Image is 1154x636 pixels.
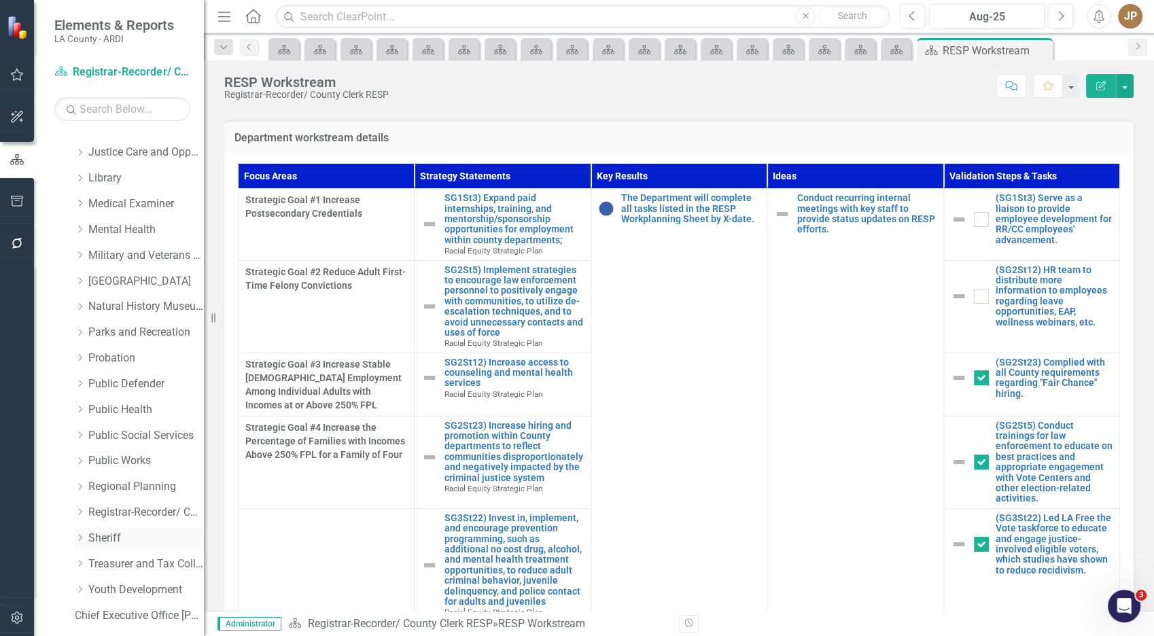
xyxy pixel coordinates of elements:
[239,189,415,260] td: Double-Click to Edit
[88,351,204,366] a: Probation
[234,132,1123,144] h3: Department workstream details
[239,353,415,416] td: Double-Click to Edit
[951,288,967,304] img: Not Defined
[88,582,204,598] a: Youth Development
[1136,590,1147,601] span: 3
[415,353,591,416] td: Double-Click to Edit Right Click for Context Menu
[444,421,583,483] a: SG2St23) Increase hiring and promotion within County departments to reflect communities dispropor...
[288,616,669,632] div: »
[497,617,584,630] div: RESP Workstream
[88,376,204,392] a: Public Defender
[934,9,1040,25] div: Aug-25
[54,65,190,80] a: Registrar-Recorder/ County Clerk RESP
[307,617,492,630] a: Registrar-Recorder/ County Clerk RESP
[415,189,591,260] td: Double-Click to Edit Right Click for Context Menu
[951,536,967,552] img: Not Defined
[996,193,1113,245] a: (SG1St3) Serve as a liaison to provide employee development for RR/CC employees' advancement.
[943,508,1119,622] td: Double-Click to Edit Right Click for Context Menu
[996,357,1113,400] a: (SG2St23) Complied with all County requirements regarding "Fair Chance" hiring.
[943,260,1119,353] td: Double-Click to Edit Right Click for Context Menu
[245,265,407,292] span: Strategic Goal #2 Reduce Adult First-Time Felony Convictions
[421,449,438,465] img: Not Defined
[88,196,204,212] a: Medical Examiner
[54,33,174,44] small: LA County - ARDI
[88,453,204,469] a: Public Works
[88,479,204,495] a: Regional Planning
[774,206,790,222] img: Not Defined
[421,298,438,315] img: Not Defined
[217,617,281,631] span: Administrator
[88,248,204,264] a: Military and Veterans Affair
[88,402,204,418] a: Public Health
[996,421,1113,504] a: (SG2St5) Conduct trainings for law enforcement to educate on best practices and appropriate engag...
[88,145,204,160] a: Justice Care and Opportunity
[88,505,204,520] a: Registrar-Recorder/ County Clerk
[88,222,204,238] a: Mental Health
[943,189,1119,260] td: Double-Click to Edit Right Click for Context Menu
[415,260,591,353] td: Double-Click to Edit Right Click for Context Menu
[1118,4,1142,29] button: JP
[421,216,438,232] img: Not Defined
[818,7,886,26] button: Search
[444,246,543,255] span: Racial Equity Strategic Plan
[444,607,543,617] span: Racial Equity Strategic Plan
[444,357,583,389] a: SG2St12) Increase access to counseling and mental health services
[797,193,936,235] a: Conduct recurring internal meetings with key staff to provide status updates on RESP efforts.
[88,274,204,289] a: [GEOGRAPHIC_DATA]
[415,508,591,622] td: Double-Click to Edit Right Click for Context Menu
[224,90,389,100] div: Registrar-Recorder/ County Clerk RESP
[929,4,1045,29] button: Aug-25
[239,260,415,353] td: Double-Click to Edit
[275,5,890,29] input: Search ClearPoint...
[421,370,438,386] img: Not Defined
[838,10,867,21] span: Search
[75,608,204,624] a: Chief Executive Office [PERSON_NAME] Goals FY24-25
[88,171,204,186] a: Library
[621,193,760,224] a: The Department will complete all tasks listed in the RESP Workplanning Sheet by X-date.
[239,416,415,508] td: Double-Click to Edit
[444,484,543,493] span: Racial Equity Strategic Plan
[415,416,591,508] td: Double-Click to Edit Right Click for Context Menu
[943,353,1119,416] td: Double-Click to Edit Right Click for Context Menu
[996,265,1113,328] a: (SG2St12) HR team to distribute more information to employees regarding leave opportunities, EAP,...
[88,325,204,340] a: Parks and Recreation
[245,193,407,220] span: Strategic Goal #1 Increase Postsecondary Credentials
[245,357,407,412] span: Strategic Goal #3 Increase Stable [DEMOGRAPHIC_DATA] Employment Among Individual Adults with Inco...
[996,513,1113,576] a: (SG3St22) Led LA Free the Vote taskforce to educate and engage justice-involved eligible voters, ...
[444,389,543,399] span: Racial Equity Strategic Plan
[88,556,204,572] a: Treasurer and Tax Collector
[598,200,614,217] img: No Information
[54,17,174,33] span: Elements & Reports
[444,338,543,348] span: Racial Equity Strategic Plan
[1108,590,1140,622] iframe: Intercom live chat
[951,211,967,228] img: Not Defined
[245,421,407,461] span: Strategic Goal #4 Increase the Percentage of Families with Incomes Above 250% FPL for a Family of...
[444,193,583,245] a: SG1St3) Expand paid internships, training, and mentorship/sponsorship opportunities for employmen...
[421,557,438,573] img: Not Defined
[88,299,204,315] a: Natural History Museum
[444,265,583,338] a: SG2St5) Implement strategies to encourage law enforcement personnel to positively engage with com...
[7,16,31,39] img: ClearPoint Strategy
[224,75,389,90] div: RESP Workstream
[444,513,583,607] a: SG3St22) Invest in, implement, and encourage prevention programming, such as additional no cost d...
[943,42,1049,59] div: RESP Workstream
[951,370,967,386] img: Not Defined
[88,428,204,444] a: Public Social Services
[943,416,1119,508] td: Double-Click to Edit Right Click for Context Menu
[88,531,204,546] a: Sheriff
[54,97,190,121] input: Search Below...
[951,454,967,470] img: Not Defined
